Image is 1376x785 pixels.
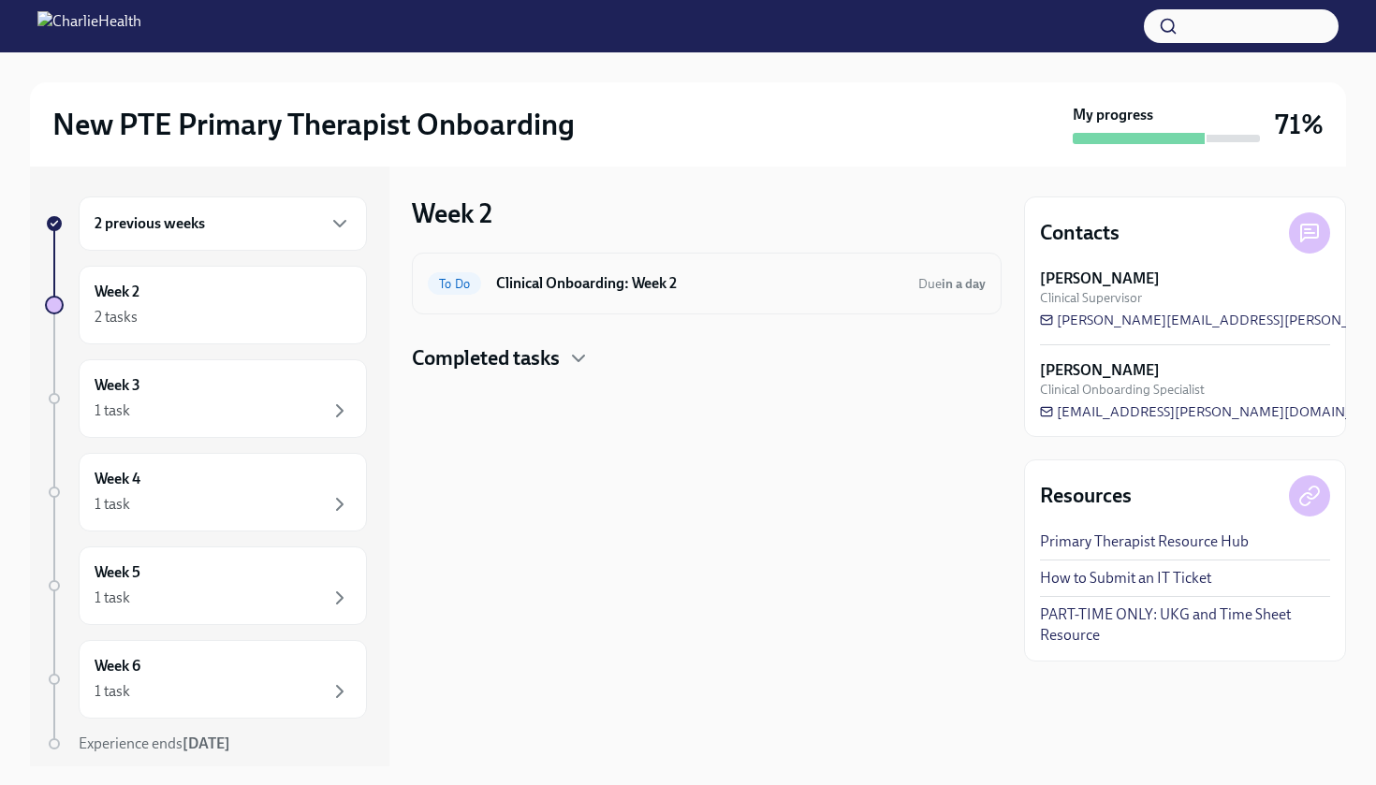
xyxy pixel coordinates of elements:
strong: [DATE] [183,734,230,752]
a: Week 31 task [45,359,367,438]
div: 2 tasks [95,307,138,327]
a: To DoClinical Onboarding: Week 2Duein a day [428,269,986,298]
h6: Week 4 [95,469,140,489]
img: CharlieHealth [37,11,141,41]
a: Week 61 task [45,640,367,719]
h4: Contacts [1040,219,1120,247]
strong: [PERSON_NAME] [1040,360,1160,381]
span: To Do [428,277,481,291]
span: Clinical Supervisor [1040,289,1142,307]
strong: [PERSON_NAME] [1040,269,1160,289]
a: How to Submit an IT Ticket [1040,568,1211,589]
div: Completed tasks [412,344,1002,372]
div: 1 task [95,494,130,515]
strong: My progress [1073,105,1153,125]
div: 1 task [95,681,130,702]
h6: Week 6 [95,656,140,676]
span: Experience ends [79,734,230,752]
a: Primary Therapist Resource Hub [1040,531,1249,552]
a: Week 41 task [45,453,367,531]
div: 1 task [95,588,130,608]
span: September 6th, 2025 07:00 [918,275,986,293]
div: 1 task [95,400,130,421]
div: 2 previous weeks [79,196,367,251]
h2: New PTE Primary Therapist Onboarding [52,106,575,143]
a: PART-TIME ONLY: UKG and Time Sheet Resource [1040,604,1330,646]
h3: 71% [1275,108,1324,141]
a: Week 51 task [45,546,367,625]
h4: Resources [1040,482,1132,510]
h6: Week 2 [95,282,139,302]
span: Due [918,276,986,292]
span: Clinical Onboarding Specialist [1040,381,1205,399]
h6: Clinical Onboarding: Week 2 [496,273,903,294]
h3: Week 2 [412,196,492,230]
h4: Completed tasks [412,344,560,372]
h6: Week 3 [95,375,140,396]
h6: Week 5 [95,562,140,583]
a: Week 22 tasks [45,266,367,344]
strong: in a day [942,276,986,292]
h6: 2 previous weeks [95,213,205,234]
